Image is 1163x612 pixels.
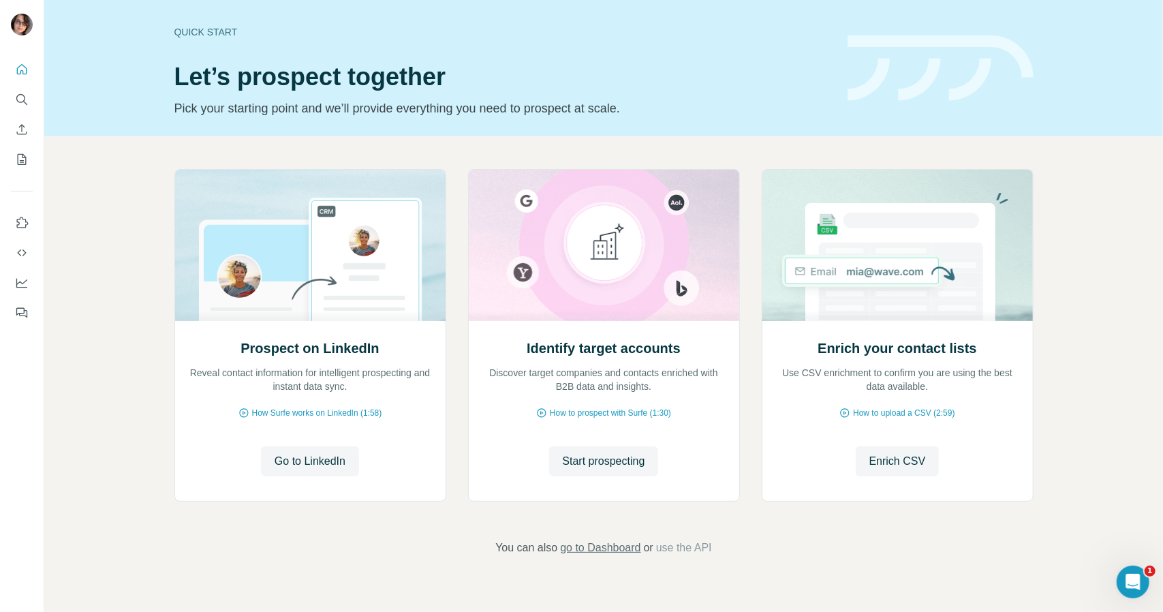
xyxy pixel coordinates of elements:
h2: Identify target accounts [527,339,681,358]
button: Quick start [11,57,33,82]
button: Go to LinkedIn [261,446,359,476]
span: Start prospecting [563,453,645,470]
span: Enrich CSV [869,453,926,470]
img: banner [848,35,1034,102]
button: Dashboard [11,271,33,295]
h2: Prospect on LinkedIn [241,339,379,358]
button: Start prospecting [549,446,659,476]
p: Use CSV enrichment to confirm you are using the best data available. [776,366,1019,393]
p: Reveal contact information for intelligent prospecting and instant data sync. [189,366,432,393]
img: Enrich your contact lists [762,170,1034,321]
button: Feedback [11,301,33,325]
button: use the API [656,540,712,556]
span: 1 [1145,566,1156,577]
span: Go to LinkedIn [275,453,345,470]
img: Avatar [11,14,33,35]
button: go to Dashboard [560,540,640,556]
span: How to upload a CSV (2:59) [853,407,955,419]
h2: Enrich your contact lists [818,339,976,358]
button: My lists [11,147,33,172]
p: Pick your starting point and we’ll provide everything you need to prospect at scale. [174,99,831,118]
span: or [644,540,653,556]
button: Search [11,87,33,112]
h1: Let’s prospect together [174,63,831,91]
button: Enrich CSV [856,446,940,476]
iframe: Intercom live chat [1117,566,1149,598]
img: Identify target accounts [468,170,740,321]
span: How Surfe works on LinkedIn (1:58) [252,407,382,419]
span: How to prospect with Surfe (1:30) [550,407,671,419]
span: You can also [495,540,557,556]
p: Discover target companies and contacts enriched with B2B data and insights. [482,366,726,393]
div: Quick start [174,25,831,39]
button: Enrich CSV [11,117,33,142]
button: Use Surfe on LinkedIn [11,211,33,235]
button: Use Surfe API [11,241,33,265]
img: Prospect on LinkedIn [174,170,446,321]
